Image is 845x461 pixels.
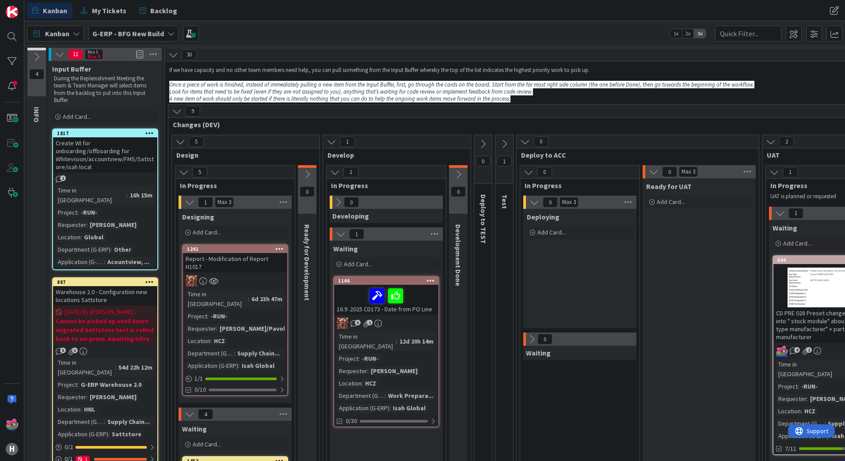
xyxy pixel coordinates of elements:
[715,26,781,42] input: Quick Filter...
[537,167,552,178] span: 0
[6,443,18,455] div: H
[110,429,144,439] div: Sattstore
[331,181,435,190] span: In Progress
[186,336,210,346] div: Location
[116,363,155,372] div: 54d 22h 12m
[807,394,808,404] span: :
[358,354,360,363] span: :
[526,348,551,357] span: Waiting
[56,392,86,402] div: Requester
[104,257,105,267] span: :
[500,194,509,209] span: Test
[45,28,69,39] span: Kanban
[198,409,213,419] span: 4
[88,220,139,230] div: [PERSON_NAME]
[128,190,155,200] div: 16h 15m
[198,197,213,208] span: 1
[521,151,748,159] span: Deploy to ACC
[194,385,206,394] span: 0/10
[57,279,157,285] div: 887
[57,130,157,136] div: 1817
[43,5,67,16] span: Kanban
[183,245,287,272] div: 1241Report - Modification of Report H1017
[88,54,100,59] div: Max 8
[182,424,207,433] span: Waiting
[386,391,436,401] div: Work Prepara...
[217,324,293,333] div: [PERSON_NAME]/Pavol...
[52,128,158,270] a: 1817Create WI for onboarding/offboarding for Whitevision/accountview/FMS/Sattstore/isah localTime...
[82,232,106,242] div: Global
[776,406,801,416] div: Location
[72,348,78,353] span: 3
[88,392,139,402] div: [PERSON_NAME]
[537,228,566,236] span: Add Card...
[112,245,133,254] div: Other
[533,136,548,147] span: 0
[29,69,44,79] span: 4
[776,382,798,391] div: Project
[362,378,363,388] span: :
[186,289,248,309] div: Time in [GEOGRAPHIC_DATA]
[27,3,72,19] a: Kanban
[68,49,83,60] span: 11
[776,431,829,441] div: Application (G-ERP)
[65,442,73,452] span: 0 / 2
[337,391,384,401] div: Department (G-ERP)
[56,429,108,439] div: Application (G-ERP)
[92,29,164,38] b: G-ERP - BFG New Build
[802,406,818,416] div: HCZ
[300,186,315,197] span: 0
[337,332,396,351] div: Time in [GEOGRAPHIC_DATA]
[537,334,552,344] span: 0
[53,442,157,453] div: 0/2
[92,5,126,16] span: My Tickets
[65,307,137,317] span: [DATE] By [PERSON_NAME]...
[334,277,438,315] div: 114616.9 .2025 CD173 - Date from PO Line
[783,167,798,178] span: 1
[340,136,355,147] span: 1
[451,186,466,197] span: 0
[682,29,694,38] span: 2x
[344,197,359,208] span: 0
[397,336,436,346] div: 12d 20h 14m
[54,75,156,104] p: During the Replenishment Meeting the team & Team Manager will select items from the backlog to pu...
[56,417,104,427] div: Department (G-ERP)
[801,406,802,416] span: :
[785,444,796,453] span: 7/11
[80,404,82,414] span: :
[346,416,357,426] span: 0/30
[183,373,287,384] div: 1/1
[367,320,373,325] span: 1
[824,419,826,428] span: :
[105,257,152,267] div: Acountview, ...
[6,418,18,431] img: JK
[562,200,576,204] div: Max 3
[212,336,227,346] div: HCZ
[776,394,807,404] div: Requester
[681,170,695,174] div: Max 3
[806,347,812,353] span: 2
[56,208,77,217] div: Project
[363,378,378,388] div: HCZ
[249,294,285,304] div: 6d 23h 47m
[389,403,391,413] span: :
[192,167,207,178] span: 5
[79,208,99,217] div: -RUN-
[216,324,217,333] span: :
[369,366,420,376] div: [PERSON_NAME]
[694,29,706,38] span: 3x
[79,380,144,389] div: G-ERP Warehouse 2.0
[183,275,287,287] div: JK
[344,260,372,268] span: Add Card...
[80,232,82,242] span: :
[207,311,209,321] span: :
[126,190,128,200] span: :
[234,348,235,358] span: :
[367,366,369,376] span: :
[182,49,197,60] span: 30
[525,181,628,190] span: In Progress
[343,167,358,178] span: 1
[238,361,240,370] span: :
[53,286,157,306] div: Warehouse 2.0 - Configuration new locations Sattstore
[355,320,361,325] span: 5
